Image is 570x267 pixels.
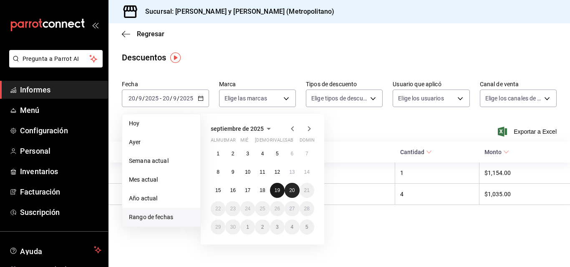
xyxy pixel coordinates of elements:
[211,137,235,143] font: almuerzo
[246,224,249,230] abbr: 1 de octubre de 2025
[285,165,299,180] button: 13 de septiembre de 2025
[246,151,249,157] font: 3
[211,201,225,216] button: 22 de septiembre de 2025
[484,148,509,155] span: Monto
[300,137,320,143] font: dominio
[261,151,264,157] abbr: 4 de septiembre de 2025
[122,52,166,62] font: Descuentos
[246,224,249,230] font: 1
[160,95,161,102] font: -
[240,183,255,198] button: 17 de septiembre de 2025
[211,124,274,134] button: septiembre de 2025
[211,125,264,132] font: septiembre de 2025
[480,81,519,87] font: Canal de venta
[270,137,293,146] abbr: viernes
[290,151,293,157] abbr: 6 de septiembre de 2025
[20,126,68,135] font: Configuración
[129,195,157,202] font: Año actual
[240,137,248,143] font: mié
[211,165,225,180] button: 8 de septiembre de 2025
[260,206,265,212] abbr: 25 de septiembre de 2025
[270,201,285,216] button: 26 de septiembre de 2025
[225,220,240,235] button: 30 de septiembre de 2025
[400,191,404,198] font: 4
[138,95,142,102] input: --
[162,95,170,102] input: --
[225,137,235,143] font: mar
[270,137,293,143] font: rivalizar
[289,169,295,175] abbr: 13 de septiembre de 2025
[290,224,293,230] font: 4
[300,220,314,235] button: 5 de octubre de 2025
[245,169,250,175] abbr: 10 de septiembre de 2025
[306,81,357,87] font: Tipos de descuento
[255,201,270,216] button: 25 de septiembre de 2025
[225,137,235,146] abbr: martes
[215,187,221,193] abbr: 15 de septiembre de 2025
[145,95,159,102] input: ----
[6,60,103,69] a: Pregunta a Parrot AI
[225,201,240,216] button: 23 de septiembre de 2025
[304,187,310,193] abbr: 21 de septiembre de 2025
[260,169,265,175] abbr: 11 de septiembre de 2025
[311,95,375,102] font: Elige tipos de descuento
[270,220,285,235] button: 3 de octubre de 2025
[179,95,194,102] input: ----
[285,137,293,146] abbr: sábado
[270,165,285,180] button: 12 de septiembre de 2025
[129,120,139,127] font: Hoy
[232,151,235,157] abbr: 2 de septiembre de 2025
[285,183,299,198] button: 20 de septiembre de 2025
[129,157,169,164] font: Semana actual
[270,183,285,198] button: 19 de septiembre de 2025
[128,95,136,102] input: --
[276,224,279,230] font: 3
[255,146,270,161] button: 4 de septiembre de 2025
[270,146,285,161] button: 5 de septiembre de 2025
[305,151,308,157] abbr: 7 de septiembre de 2025
[245,187,250,193] abbr: 17 de septiembre de 2025
[20,187,60,196] font: Facturación
[225,183,240,198] button: 16 de septiembre de 2025
[232,169,235,175] abbr: 9 de septiembre de 2025
[304,169,310,175] abbr: 14 de septiembre de 2025
[20,167,58,176] font: Inventarios
[20,106,40,115] font: Menú
[290,224,293,230] abbr: 4 de octubre de 2025
[20,147,50,155] font: Personal
[240,201,255,216] button: 24 de septiembre de 2025
[289,206,295,212] font: 27
[260,169,265,175] font: 11
[276,151,279,157] abbr: 5 de septiembre de 2025
[255,137,304,146] abbr: jueves
[122,81,138,87] font: Fecha
[484,170,511,177] font: $1,154.00
[9,50,103,67] button: Pregunta a Parrot AI
[260,187,265,193] font: 18
[170,52,181,63] img: Marcador de información sobre herramientas
[304,187,310,193] font: 21
[289,187,295,193] font: 20
[260,187,265,193] abbr: 18 de septiembre de 2025
[129,176,158,183] font: Mes actual
[230,224,235,230] font: 30
[289,187,295,193] abbr: 20 de septiembre de 2025
[261,224,264,230] font: 2
[20,247,43,256] font: Ayuda
[304,206,310,212] abbr: 28 de septiembre de 2025
[400,148,432,155] span: Cantidad
[142,95,145,102] font: /
[499,127,557,137] button: Exportar a Excel
[217,169,219,175] abbr: 8 de septiembre de 2025
[400,149,424,156] font: Cantidad
[230,187,235,193] abbr: 16 de septiembre de 2025
[300,183,314,198] button: 21 de septiembre de 2025
[261,224,264,230] abbr: 2 de octubre de 2025
[23,55,79,62] font: Pregunta a Parrot AI
[177,95,179,102] font: /
[255,183,270,198] button: 18 de septiembre de 2025
[255,220,270,235] button: 2 de octubre de 2025
[400,170,404,177] font: 1
[224,95,267,102] font: Elige las marcas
